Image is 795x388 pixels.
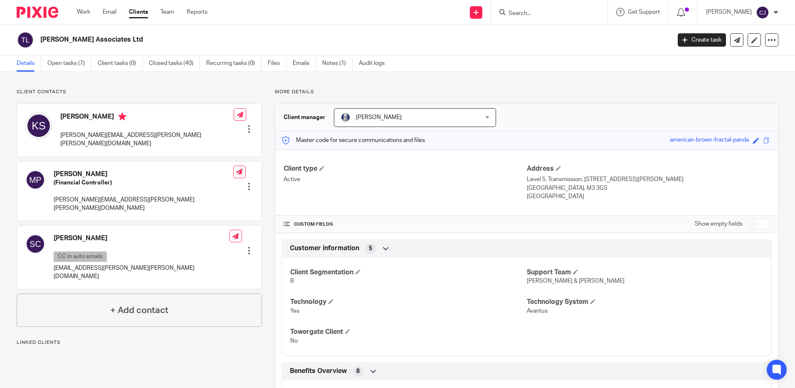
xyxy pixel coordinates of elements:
[290,298,526,306] h4: Technology
[290,367,347,376] span: Benefits Overview
[369,244,372,253] span: 5
[290,338,298,344] span: No
[149,55,200,72] a: Closed tasks (40)
[17,339,262,346] p: Linked clients
[275,89,778,95] p: More details
[527,164,770,173] h4: Address
[284,113,326,122] h3: Client manager
[290,328,526,336] h4: Towergate Client
[103,8,116,16] a: Email
[60,112,234,123] h4: [PERSON_NAME]
[527,192,770,201] p: [GEOGRAPHIC_DATA]
[17,31,34,49] img: svg%3E
[293,55,316,72] a: Emails
[268,55,286,72] a: Files
[508,10,583,17] input: Search
[25,170,45,190] img: svg%3E
[527,184,770,192] p: [GEOGRAPHIC_DATA], M3 3GS
[359,55,391,72] a: Audit logs
[678,33,726,47] a: Create task
[17,7,58,18] img: Pixie
[54,170,233,179] h4: [PERSON_NAME]
[290,278,294,284] span: B
[160,8,174,16] a: Team
[290,268,526,277] h4: Client Segmentation
[284,221,526,228] h4: CUSTOM FIELDS
[54,264,230,281] p: [EMAIL_ADDRESS][PERSON_NAME][PERSON_NAME][DOMAIN_NAME]
[527,175,770,184] p: Level 5, Transmission, [STREET_ADDRESS][PERSON_NAME]
[17,89,262,95] p: Client contacts
[290,308,299,314] span: Yes
[341,112,351,122] img: renny%20cropped.jpg
[25,112,52,139] img: svg%3E
[356,114,402,120] span: [PERSON_NAME]
[206,55,262,72] a: Recurring tasks (0)
[290,244,359,253] span: Customer information
[281,136,425,144] p: Master code for secure communications and files
[98,55,143,72] a: Client tasks (0)
[54,234,230,243] h4: [PERSON_NAME]
[356,367,360,376] span: 8
[47,55,91,72] a: Open tasks (7)
[527,268,763,277] h4: Support Team
[322,55,353,72] a: Notes (1)
[756,6,769,19] img: svg%3E
[527,308,548,314] span: Avantus
[77,8,90,16] a: Work
[17,55,41,72] a: Details
[40,35,540,44] h2: [PERSON_NAME] Associates Ltd
[60,131,234,148] p: [PERSON_NAME][EMAIL_ADDRESS][PERSON_NAME][PERSON_NAME][DOMAIN_NAME]
[284,175,526,184] p: Active
[118,112,126,121] i: Primary
[284,164,526,173] h4: Client type
[54,251,107,262] p: CC in auto emails
[25,234,45,254] img: svg%3E
[54,179,233,187] h5: (Financial Controller)
[628,9,660,15] span: Get Support
[187,8,207,16] a: Reports
[54,196,233,213] p: [PERSON_NAME][EMAIL_ADDRESS][PERSON_NAME][PERSON_NAME][DOMAIN_NAME]
[110,304,168,317] h4: + Add contact
[527,278,625,284] span: [PERSON_NAME] & [PERSON_NAME]
[706,8,752,16] p: [PERSON_NAME]
[527,298,763,306] h4: Technology System
[695,220,743,228] label: Show empty fields
[129,8,148,16] a: Clients
[670,136,749,145] div: american-brown-fractal-panda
